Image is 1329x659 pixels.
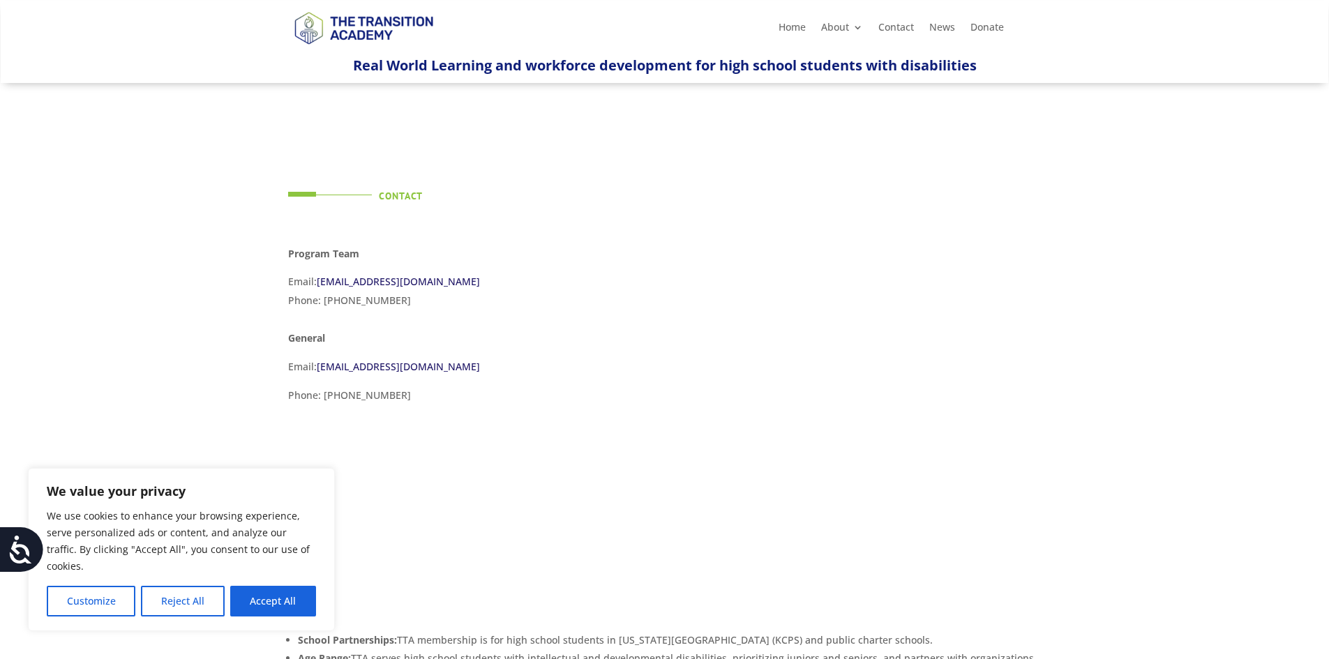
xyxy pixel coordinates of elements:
[317,360,480,373] a: [EMAIL_ADDRESS][DOMAIN_NAME]
[288,273,644,319] p: Email: Phone: [PHONE_NUMBER]
[47,508,316,575] p: We use cookies to enhance your browsing experience, serve personalized ads or content, and analyz...
[878,22,914,38] a: Contact
[47,586,135,616] button: Customize
[821,22,863,38] a: About
[298,633,397,646] strong: School Partnerships:
[379,191,644,208] h4: Contact
[317,275,480,288] a: [EMAIL_ADDRESS][DOMAIN_NAME]
[288,386,644,415] p: Phone: [PHONE_NUMBER]
[970,22,1004,38] a: Donate
[779,22,806,38] a: Home
[298,631,1042,649] li: TTA membership is for high school students in [US_STATE][GEOGRAPHIC_DATA] (KCPS) and public chart...
[288,613,1042,632] p: FAQs
[288,331,325,344] strong: General
[230,586,316,616] button: Accept All
[288,247,359,260] strong: Program Team
[353,56,977,75] span: Real World Learning and workforce development for high school students with disabilities
[141,586,224,616] button: Reject All
[288,358,644,386] p: Email:
[47,483,316,499] p: We value your privacy
[685,158,1041,506] iframe: TTA Newsletter Sign Up
[288,3,439,52] img: TTA Brand_TTA Primary Logo_Horizontal_Light BG
[929,22,955,38] a: News
[288,42,439,55] a: Logo-Noticias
